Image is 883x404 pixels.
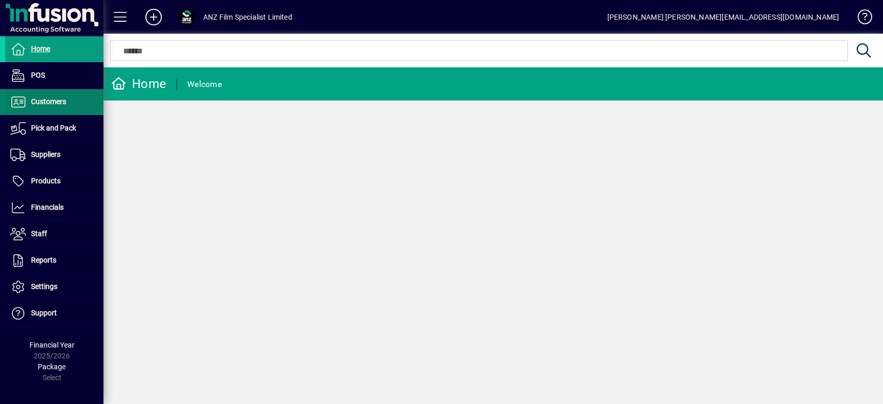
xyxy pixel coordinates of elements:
a: Reports [5,248,103,273]
a: Staff [5,221,103,247]
span: POS [31,71,45,79]
a: Suppliers [5,142,103,168]
div: Welcome [187,76,222,93]
span: Customers [31,97,66,106]
div: Home [111,76,166,92]
span: Settings [31,282,57,291]
span: Products [31,177,61,185]
span: Staff [31,229,47,238]
a: Financials [5,195,103,221]
span: Pick and Pack [31,124,76,132]
a: Customers [5,89,103,115]
div: ANZ Film Specialist Limited [203,9,292,25]
a: Pick and Pack [5,116,103,141]
span: Financial Year [29,341,74,349]
div: [PERSON_NAME] [PERSON_NAME][EMAIL_ADDRESS][DOMAIN_NAME] [607,9,839,25]
span: Home [31,45,50,53]
a: Settings [5,274,103,300]
button: Add [137,8,170,26]
a: Support [5,300,103,326]
a: Knowledge Base [849,2,870,36]
span: Package [38,363,66,371]
span: Reports [31,256,56,264]
a: POS [5,63,103,89]
span: Suppliers [31,150,61,158]
span: Financials [31,203,64,211]
span: Support [31,309,57,317]
button: Profile [170,8,203,26]
a: Products [5,168,103,194]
